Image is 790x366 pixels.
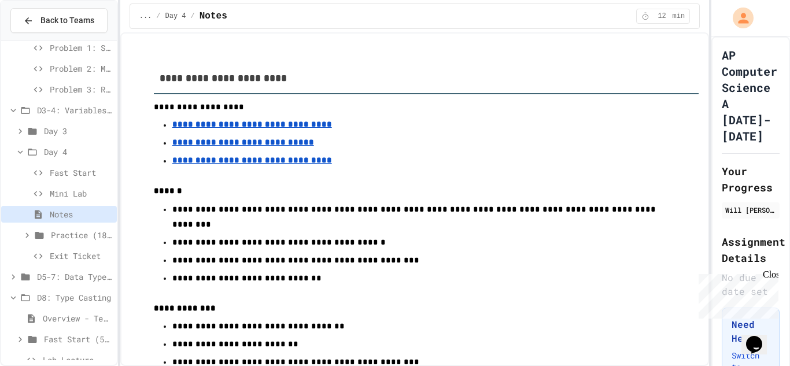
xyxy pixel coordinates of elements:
[694,269,778,319] iframe: chat widget
[44,125,112,137] span: Day 3
[37,291,112,304] span: D8: Type Casting
[5,5,80,73] div: Chat with us now!Close
[40,14,94,27] span: Back to Teams
[51,229,112,241] span: Practice (18 mins)
[50,42,112,54] span: Problem 1: System Status
[50,187,112,199] span: Mini Lab
[43,354,112,366] span: Lab Lecture
[732,317,770,345] h3: Need Help?
[653,12,671,21] span: 12
[725,205,776,215] div: Will [PERSON_NAME]
[721,5,756,31] div: My Account
[673,12,685,21] span: min
[50,167,112,179] span: Fast Start
[50,62,112,75] span: Problem 2: Mission Log with border
[37,271,112,283] span: D5-7: Data Types and Number Calculations
[156,12,160,21] span: /
[200,9,227,23] span: Notes
[10,8,108,33] button: Back to Teams
[191,12,195,21] span: /
[722,163,780,195] h2: Your Progress
[50,83,112,95] span: Problem 3: Rocket Launch
[44,146,112,158] span: Day 4
[722,234,780,266] h2: Assignment Details
[165,12,186,21] span: Day 4
[43,312,112,324] span: Overview - Teacher Only
[50,208,112,220] span: Notes
[50,250,112,262] span: Exit Ticket
[741,320,778,354] iframe: chat widget
[722,47,780,144] h1: AP Computer Science A [DATE]-[DATE]
[139,12,152,21] span: ...
[44,333,112,345] span: Fast Start (5 mins)
[37,104,112,116] span: D3-4: Variables and Input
